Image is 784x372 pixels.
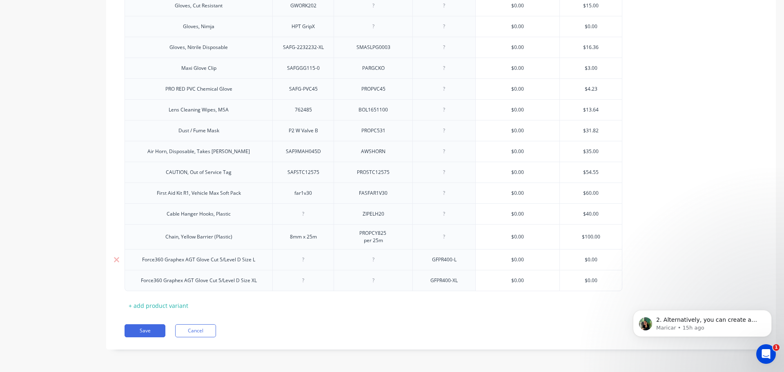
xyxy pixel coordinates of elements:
[476,162,559,183] div: $0.00
[476,16,559,37] div: $0.00
[756,344,776,364] iframe: Intercom live chat
[560,249,622,270] div: $0.00
[773,344,780,351] span: 1
[159,232,239,242] div: Chain, Yellow Barrier (Plastic)
[175,324,216,337] button: Cancel
[353,209,394,219] div: ZIPELH20
[476,270,559,291] div: $0.00
[353,84,394,94] div: PROPVC45
[560,58,622,78] div: $3.00
[283,188,324,198] div: far1v30
[353,146,394,157] div: AWSHORN
[560,227,622,247] div: $100.00
[476,141,559,162] div: $0.00
[283,232,324,242] div: 8mm x 25m
[125,120,622,141] div: Dust / Fume MaskP2 W Valve BPROPC531$0.00$31.82
[352,105,394,115] div: BOL1651100
[281,63,326,74] div: SAFGGG115-0
[125,16,622,37] div: Gloves, NimjaHPT GripX$0.00$0.00
[476,249,559,270] div: $0.00
[560,120,622,141] div: $31.82
[353,228,394,246] div: PROPCY825 per 25m
[159,84,239,94] div: PRO RED PVC Chemical Glove
[560,100,622,120] div: $13.64
[476,120,559,141] div: $0.00
[283,105,324,115] div: 762485
[560,183,622,203] div: $60.00
[168,0,229,11] div: Gloves, Cut Resistant
[125,183,622,203] div: First Aid Kit R1, Vehicle Max Soft Packfar1v30FASFAR1V30$0.00$60.00
[136,254,262,265] div: Force360 Graphex AGT Glove Cut 5/Level D Size L
[125,299,192,312] div: + add product variant
[476,58,559,78] div: $0.00
[560,16,622,37] div: $0.00
[476,100,559,120] div: $0.00
[353,125,394,136] div: PROPC531
[176,21,221,32] div: Gloves, Nimja
[150,188,247,198] div: First Aid Kit R1, Vehicle Max Soft Pack
[125,141,622,162] div: Air Horn, Disposable, Takes [PERSON_NAME]SAF9MAH045DAWSHORN$0.00$35.00
[476,227,559,247] div: $0.00
[350,167,396,178] div: PROSTC12575
[125,58,622,78] div: Maxi Glove ClipSAFGGG115-0PARGCKO$0.00$3.00
[125,162,622,183] div: CAUTION, Out of Service TagSAFSTC12575PROSTC12575$0.00$54.55
[281,167,326,178] div: SAFSTC12575
[125,78,622,99] div: PRO RED PVC Chemical GloveSAFG-PVC45PROPVC45$0.00$4.23
[283,84,324,94] div: SAFG-PVC45
[560,141,622,162] div: $35.00
[476,37,559,58] div: $0.00
[424,254,465,265] div: GFPR400-L
[175,63,223,74] div: Maxi Glove Clip
[163,42,234,53] div: Gloves, Nitrile Disposable
[125,249,622,270] div: Force360 Graphex AGT Glove Cut 5/Level D Size LGFPR400-L$0.00$0.00
[276,42,330,53] div: SAFG-2232232-XL
[621,293,784,350] iframe: Intercom notifications message
[282,125,325,136] div: P2 W Valve B
[353,63,394,74] div: PARGCKO
[476,183,559,203] div: $0.00
[350,42,397,53] div: SMASLPG0003
[125,224,622,249] div: Chain, Yellow Barrier (Plastic)8mm x 25mPROPCY825 per 25m$0.00$100.00
[560,204,622,224] div: $40.00
[160,209,237,219] div: Cable Hanger Hooks, Plastic
[125,99,622,120] div: Lens Cleaning Wipes, MSA762485BOL1651100$0.00$13.64
[424,275,465,286] div: GFPR400-XL
[125,203,622,224] div: Cable Hanger Hooks, PlasticZIPELH20$0.00$40.00
[560,270,622,291] div: $0.00
[125,324,165,337] button: Save
[125,270,622,291] div: Force360 Graphex AGT Glove Cut 5/Level D Size XLGFPR400-XL$0.00$0.00
[134,275,263,286] div: Force360 Graphex AGT Glove Cut 5/Level D Size XL
[283,21,324,32] div: HPT GripX
[352,188,394,198] div: FASFAR1V30
[125,37,622,58] div: Gloves, Nitrile DisposableSAFG-2232232-XLSMASLPG0003$0.00$16.36
[283,0,324,11] div: GWORK202
[141,146,256,157] div: Air Horn, Disposable, Takes [PERSON_NAME]
[279,146,327,157] div: SAF9MAH045D
[560,79,622,99] div: $4.23
[162,105,235,115] div: Lens Cleaning Wipes, MSA
[476,79,559,99] div: $0.00
[560,162,622,183] div: $54.55
[476,204,559,224] div: $0.00
[560,37,622,58] div: $16.36
[159,167,238,178] div: CAUTION, Out of Service Tag
[172,125,226,136] div: Dust / Fume Mask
